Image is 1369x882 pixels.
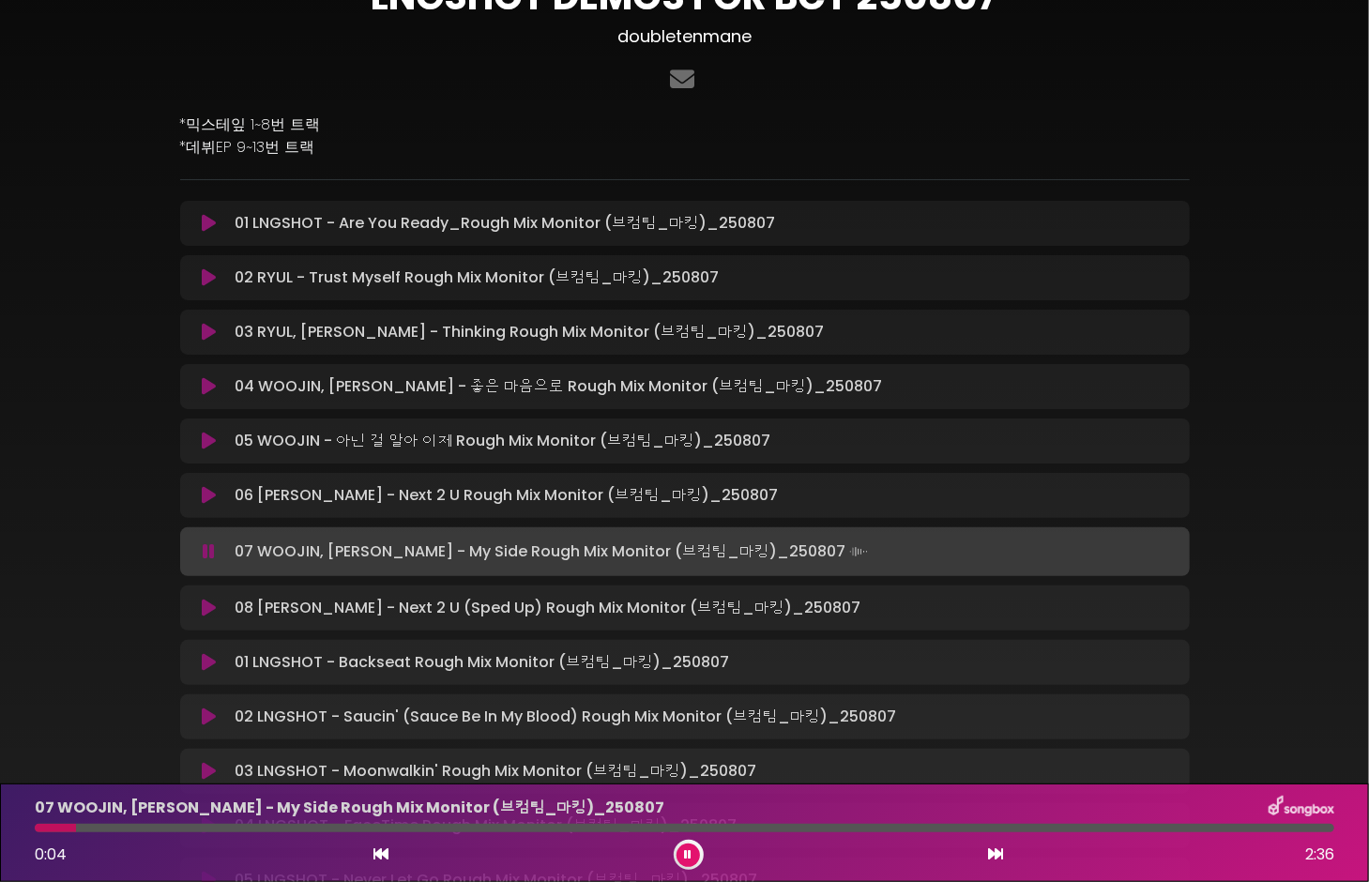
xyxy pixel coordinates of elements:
p: 02 LNGSHOT - Saucin' (Sauce Be In My Blood) Rough Mix Monitor (브컴팀_마킹)_250807 [235,706,896,728]
p: 02 RYUL - Trust Myself Rough Mix Monitor (브컴팀_마킹)_250807 [235,266,719,289]
p: *데뷔EP 9~13번 트랙 [180,136,1190,159]
p: 04 WOOJIN, [PERSON_NAME] - 좋은 마음으로 Rough Mix Monitor (브컴팀_마킹)_250807 [235,375,882,398]
p: 07 WOOJIN, [PERSON_NAME] - My Side Rough Mix Monitor (브컴팀_마킹)_250807 [235,539,872,565]
p: 01 LNGSHOT - Are You Ready_Rough Mix Monitor (브컴팀_마킹)_250807 [235,212,775,235]
p: 08 [PERSON_NAME] - Next 2 U (Sped Up) Rough Mix Monitor (브컴팀_마킹)_250807 [235,597,860,619]
p: 07 WOOJIN, [PERSON_NAME] - My Side Rough Mix Monitor (브컴팀_마킹)_250807 [35,797,664,819]
h3: doubletenmane [180,26,1190,47]
img: waveform4.gif [845,539,872,565]
span: 2:36 [1305,844,1334,866]
p: *믹스테잎 1~8번 트랙 [180,114,1190,136]
span: 0:04 [35,844,67,865]
p: 06 [PERSON_NAME] - Next 2 U Rough Mix Monitor (브컴팀_마킹)_250807 [235,484,778,507]
p: 03 RYUL, [PERSON_NAME] - Thinking Rough Mix Monitor (브컴팀_마킹)_250807 [235,321,824,343]
p: 01 LNGSHOT - Backseat Rough Mix Monitor (브컴팀_마킹)_250807 [235,651,729,674]
p: 05 WOOJIN - 아닌 걸 알아 이제 Rough Mix Monitor (브컴팀_마킹)_250807 [235,430,770,452]
p: 03 LNGSHOT - Moonwalkin' Rough Mix Monitor (브컴팀_마킹)_250807 [235,760,756,783]
img: songbox-logo-white.png [1269,796,1334,820]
